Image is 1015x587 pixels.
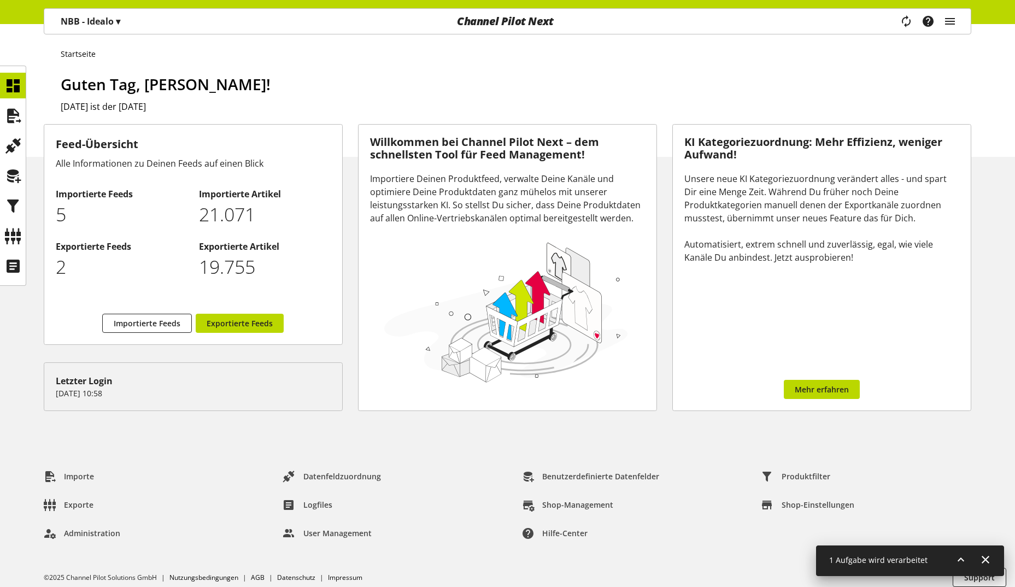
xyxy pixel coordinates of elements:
span: Exporte [64,499,93,510]
img: 78e1b9dcff1e8392d83655fcfc870417.svg [381,238,631,385]
h2: Exportierte Feeds [56,240,187,253]
h3: Feed-Übersicht [56,136,331,152]
span: ▾ [116,15,120,27]
div: Alle Informationen zu Deinen Feeds auf einen Blick [56,157,331,170]
a: Administration [35,524,129,543]
span: Datenfeldzuordnung [303,471,381,482]
p: 5 [56,201,187,228]
a: Datenfeldzuordnung [274,467,390,486]
span: Importierte Feeds [114,318,180,329]
a: Hilfe-Center [513,524,596,543]
a: Importierte Feeds [102,314,192,333]
span: Logfiles [303,499,332,510]
a: Exportierte Feeds [196,314,284,333]
h3: KI Kategoriezuordnung: Mehr Effizienz, weniger Aufwand! [684,136,959,161]
h2: Importierte Feeds [56,187,187,201]
h2: [DATE] ist der [DATE] [61,100,971,113]
span: Mehr erfahren [795,384,849,395]
span: Hilfe-Center [542,527,588,539]
nav: main navigation [44,8,971,34]
a: Shop-Management [513,495,622,515]
a: Impressum [328,573,362,582]
span: User Management [303,527,372,539]
h2: Importierte Artikel [199,187,331,201]
h3: Willkommen bei Channel Pilot Next – dem schnellsten Tool für Feed Management! [370,136,645,161]
li: ©2025 Channel Pilot Solutions GmbH [44,573,169,583]
span: Support [964,572,995,583]
a: Importe [35,467,103,486]
span: Administration [64,527,120,539]
span: Shop-Einstellungen [782,499,854,510]
a: Logfiles [274,495,341,515]
a: Shop-Einstellungen [753,495,863,515]
a: Produktfilter [753,467,839,486]
button: Support [953,568,1006,587]
div: Letzter Login [56,374,331,388]
span: Benutzerdefinierte Datenfelder [542,471,659,482]
span: Guten Tag, [PERSON_NAME]! [61,74,271,95]
a: Benutzerdefinierte Datenfelder [513,467,668,486]
a: Exporte [35,495,102,515]
span: Importe [64,471,94,482]
span: 1 Aufgabe wird verarbeitet [829,555,928,565]
p: 19755 [199,253,331,281]
p: NBB - Idealo [61,15,120,28]
a: Datenschutz [277,573,315,582]
a: AGB [251,573,265,582]
p: [DATE] 10:58 [56,388,331,399]
p: 21071 [199,201,331,228]
div: Unsere neue KI Kategoriezuordnung verändert alles - und spart Dir eine Menge Zeit. Während Du frü... [684,172,959,264]
span: Exportierte Feeds [207,318,273,329]
a: Mehr erfahren [784,380,860,399]
h2: Exportierte Artikel [199,240,331,253]
span: Shop-Management [542,499,613,510]
a: Nutzungsbedingungen [169,573,238,582]
a: User Management [274,524,380,543]
div: Importiere Deinen Produktfeed, verwalte Deine Kanäle und optimiere Deine Produktdaten ganz mühelo... [370,172,645,225]
span: Produktfilter [782,471,830,482]
p: 2 [56,253,187,281]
